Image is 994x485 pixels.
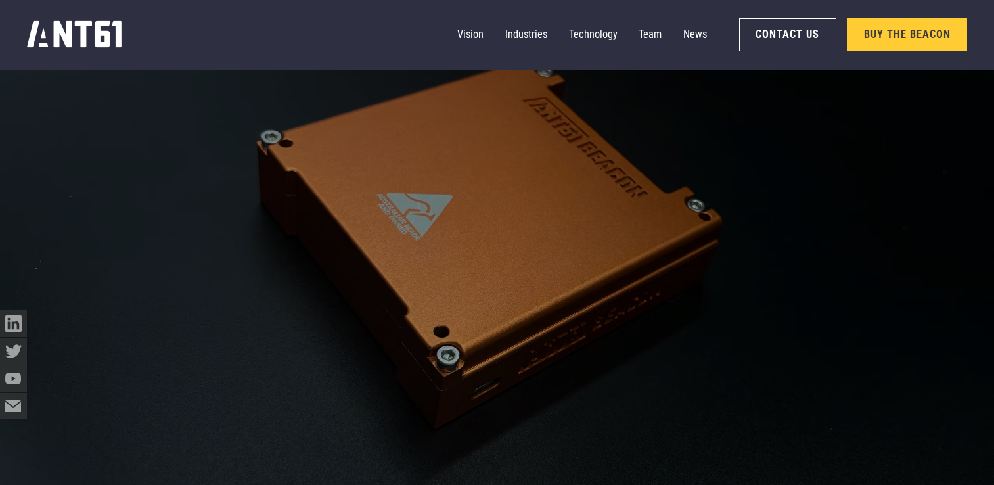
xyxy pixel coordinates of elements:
a: Buy the Beacon [847,18,967,52]
a: Team [639,22,662,49]
a: Contact Us [739,18,836,52]
a: News [683,22,707,49]
a: Industries [505,22,547,49]
a: Technology [569,22,618,49]
a: home [27,17,122,53]
a: Vision [457,22,484,49]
